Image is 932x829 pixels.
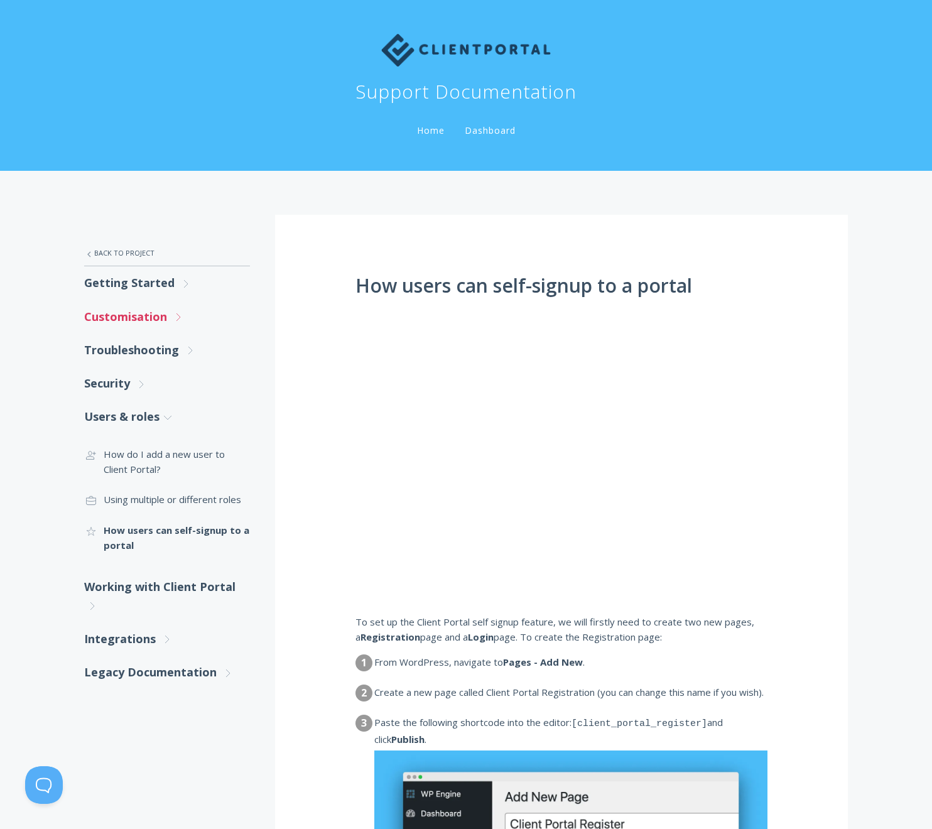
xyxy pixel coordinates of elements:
[503,656,583,668] strong: Pages - Add New
[355,275,767,296] h1: How users can self-signup to a portal
[462,124,518,136] a: Dashboard
[84,300,250,333] a: Customisation
[391,733,425,745] strong: Publish
[84,570,250,622] a: Working with Client Portal
[355,614,767,645] p: To set up the Client Portal self signup feature, we will firstly need to create two new pages, a ...
[84,656,250,689] a: Legacy Documentation
[84,367,250,400] a: Security
[84,333,250,367] a: Troubleshooting
[355,306,767,605] iframe: [CP] Self Signup Tutorial
[355,685,372,702] dt: 2
[84,622,250,656] a: Integrations
[25,766,63,804] iframe: Toggle Customer Support
[84,484,250,514] a: Using multiple or different roles
[374,654,767,681] dd: From WordPress, navigate to .
[84,439,250,485] a: How do I add a new user to Client Portal?
[355,79,577,104] h1: Support Documentation
[84,266,250,300] a: Getting Started
[374,685,767,712] dd: Create a new page called Client Portal Registration (you can change this name if you wish).
[84,400,250,433] a: Users & roles
[84,240,250,266] a: Back to Project
[355,715,372,732] dt: 3
[415,124,447,136] a: Home
[355,654,372,671] dt: 1
[572,718,707,729] code: [client_portal_register]
[468,631,494,643] strong: Login
[360,631,420,643] strong: Registration
[84,515,250,561] a: How users can self-signup to a portal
